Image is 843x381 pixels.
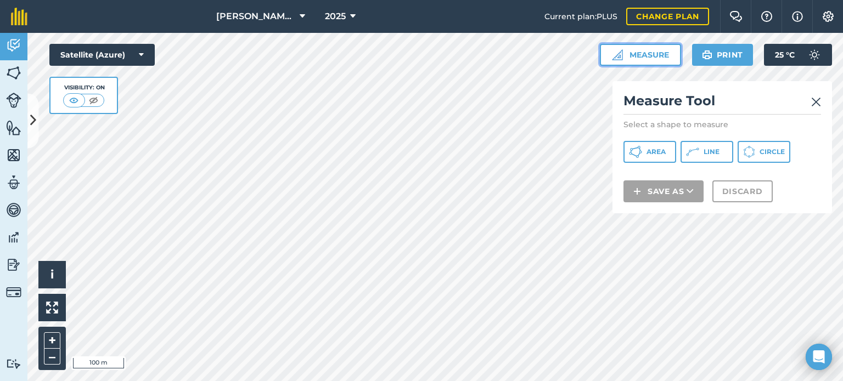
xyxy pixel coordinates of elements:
[325,10,346,23] span: 2025
[6,147,21,163] img: svg+xml;base64,PHN2ZyB4bWxucz0iaHR0cDovL3d3dy53My5vcmcvMjAwMC9zdmciIHdpZHRoPSI1NiIgaGVpZ2h0PSI2MC...
[681,141,733,163] button: Line
[50,268,54,281] span: i
[626,8,709,25] a: Change plan
[63,83,105,92] div: Visibility: On
[623,119,821,130] p: Select a shape to measure
[6,285,21,300] img: svg+xml;base64,PD94bWwgdmVyc2lvbj0iMS4wIiBlbmNvZGluZz0idXRmLTgiPz4KPCEtLSBHZW5lcmF0b3I6IEFkb2JlIE...
[49,44,155,66] button: Satellite (Azure)
[729,11,743,22] img: Two speech bubbles overlapping with the left bubble in the forefront
[647,147,666,156] span: Area
[775,44,795,66] span: 25 ° C
[6,93,21,108] img: svg+xml;base64,PD94bWwgdmVyc2lvbj0iMS4wIiBlbmNvZGluZz0idXRmLTgiPz4KPCEtLSBHZW5lcmF0b3I6IEFkb2JlIE...
[712,180,773,202] button: Discard
[764,44,832,66] button: 25 °C
[760,147,785,156] span: Circle
[38,261,66,288] button: i
[6,257,21,273] img: svg+xml;base64,PD94bWwgdmVyc2lvbj0iMS4wIiBlbmNvZGluZz0idXRmLTgiPz4KPCEtLSBHZW5lcmF0b3I6IEFkb2JlIE...
[811,95,821,109] img: svg+xml;base64,PHN2ZyB4bWxucz0iaHR0cDovL3d3dy53My5vcmcvMjAwMC9zdmciIHdpZHRoPSIyMiIgaGVpZ2h0PSIzMC...
[623,92,821,115] h2: Measure Tool
[6,120,21,136] img: svg+xml;base64,PHN2ZyB4bWxucz0iaHR0cDovL3d3dy53My5vcmcvMjAwMC9zdmciIHdpZHRoPSI1NiIgaGVpZ2h0PSI2MC...
[6,37,21,54] img: svg+xml;base64,PD94bWwgdmVyc2lvbj0iMS4wIiBlbmNvZGluZz0idXRmLTgiPz4KPCEtLSBHZW5lcmF0b3I6IEFkb2JlIE...
[44,332,60,349] button: +
[87,95,100,106] img: svg+xml;base64,PHN2ZyB4bWxucz0iaHR0cDovL3d3dy53My5vcmcvMjAwMC9zdmciIHdpZHRoPSI1MCIgaGVpZ2h0PSI0MC...
[806,344,832,370] div: Open Intercom Messenger
[11,8,27,25] img: fieldmargin Logo
[44,349,60,365] button: –
[760,11,773,22] img: A question mark icon
[692,44,754,66] button: Print
[702,48,712,61] img: svg+xml;base64,PHN2ZyB4bWxucz0iaHR0cDovL3d3dy53My5vcmcvMjAwMC9zdmciIHdpZHRoPSIxOSIgaGVpZ2h0PSIyNC...
[803,44,825,66] img: svg+xml;base64,PD94bWwgdmVyc2lvbj0iMS4wIiBlbmNvZGluZz0idXRmLTgiPz4KPCEtLSBHZW5lcmF0b3I6IEFkb2JlIE...
[6,65,21,81] img: svg+xml;base64,PHN2ZyB4bWxucz0iaHR0cDovL3d3dy53My5vcmcvMjAwMC9zdmciIHdpZHRoPSI1NiIgaGVpZ2h0PSI2MC...
[46,302,58,314] img: Four arrows, one pointing top left, one top right, one bottom right and the last bottom left
[6,359,21,369] img: svg+xml;base64,PD94bWwgdmVyc2lvbj0iMS4wIiBlbmNvZGluZz0idXRmLTgiPz4KPCEtLSBHZW5lcmF0b3I6IEFkb2JlIE...
[792,10,803,23] img: svg+xml;base64,PHN2ZyB4bWxucz0iaHR0cDovL3d3dy53My5vcmcvMjAwMC9zdmciIHdpZHRoPSIxNyIgaGVpZ2h0PSIxNy...
[612,49,623,60] img: Ruler icon
[544,10,617,22] span: Current plan : PLUS
[600,44,681,66] button: Measure
[623,141,676,163] button: Area
[6,229,21,246] img: svg+xml;base64,PD94bWwgdmVyc2lvbj0iMS4wIiBlbmNvZGluZz0idXRmLTgiPz4KPCEtLSBHZW5lcmF0b3I6IEFkb2JlIE...
[6,174,21,191] img: svg+xml;base64,PD94bWwgdmVyc2lvbj0iMS4wIiBlbmNvZGluZz0idXRmLTgiPz4KPCEtLSBHZW5lcmF0b3I6IEFkb2JlIE...
[738,141,790,163] button: Circle
[633,185,641,198] img: svg+xml;base64,PHN2ZyB4bWxucz0iaHR0cDovL3d3dy53My5vcmcvMjAwMC9zdmciIHdpZHRoPSIxNCIgaGVpZ2h0PSIyNC...
[6,202,21,218] img: svg+xml;base64,PD94bWwgdmVyc2lvbj0iMS4wIiBlbmNvZGluZz0idXRmLTgiPz4KPCEtLSBHZW5lcmF0b3I6IEFkb2JlIE...
[67,95,81,106] img: svg+xml;base64,PHN2ZyB4bWxucz0iaHR0cDovL3d3dy53My5vcmcvMjAwMC9zdmciIHdpZHRoPSI1MCIgaGVpZ2h0PSI0MC...
[822,11,835,22] img: A cog icon
[704,147,720,156] span: Line
[623,180,704,202] button: Save as
[216,10,295,23] span: [PERSON_NAME] farm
